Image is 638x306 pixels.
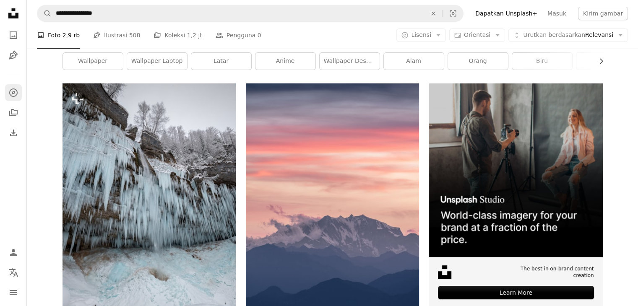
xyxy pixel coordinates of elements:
a: Ilustrasi 508 [93,22,140,49]
a: wallpaper desktop [320,53,380,70]
img: file-1631678316303-ed18b8b5cb9cimage [438,265,451,279]
button: Orientasi [449,29,505,42]
button: Menu [5,284,22,301]
img: file-1715651741414-859baba4300dimage [429,83,602,257]
a: anime [255,53,315,70]
a: Masuk/Daftar [5,244,22,261]
span: Urutkan berdasarkan [523,31,585,38]
a: Riwayat Pengunduhan [5,124,22,141]
span: The best in on-brand content creation [498,265,594,280]
a: Foto [5,27,22,44]
a: Wallpaper [63,53,123,70]
div: Learn More [438,286,594,299]
a: Pengguna 0 [216,22,261,49]
a: Masuk [542,7,571,20]
span: 1,2 jt [187,31,202,40]
button: Urutkan berdasarkanRelevansi [508,29,628,42]
a: Jelajahi [5,84,22,101]
form: Temuka visual di seluruh situs [37,5,464,22]
a: Badass [576,53,636,70]
span: Lisensi [411,31,431,38]
button: Bahasa [5,264,22,281]
span: 0 [258,31,261,40]
a: Koleksi 1,2 jt [154,22,202,49]
button: gulir daftar ke kanan [594,53,603,70]
a: latar [191,53,251,70]
a: Air terjun besar yang tertutup es di sebelah hutan [62,205,236,213]
a: Koleksi [5,104,22,121]
a: Ilustrasi [5,47,22,64]
a: alam [384,53,444,70]
button: Hapus [424,5,443,21]
span: Orientasi [464,31,490,38]
a: biru [512,53,572,70]
button: Pencarian visual [443,5,463,21]
button: Lisensi [396,29,446,42]
button: Pencarian di Unsplash [37,5,52,21]
a: Dapatkan Unsplash+ [470,7,542,20]
a: orang [448,53,508,70]
a: wallpaper laptop [127,53,187,70]
button: Kirim gambar [578,7,628,20]
span: Relevansi [523,31,613,39]
a: Beranda — Unsplash [5,5,22,23]
a: Hutan dekat Gunung Gletser di siang hari [246,209,419,217]
span: 508 [129,31,141,40]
